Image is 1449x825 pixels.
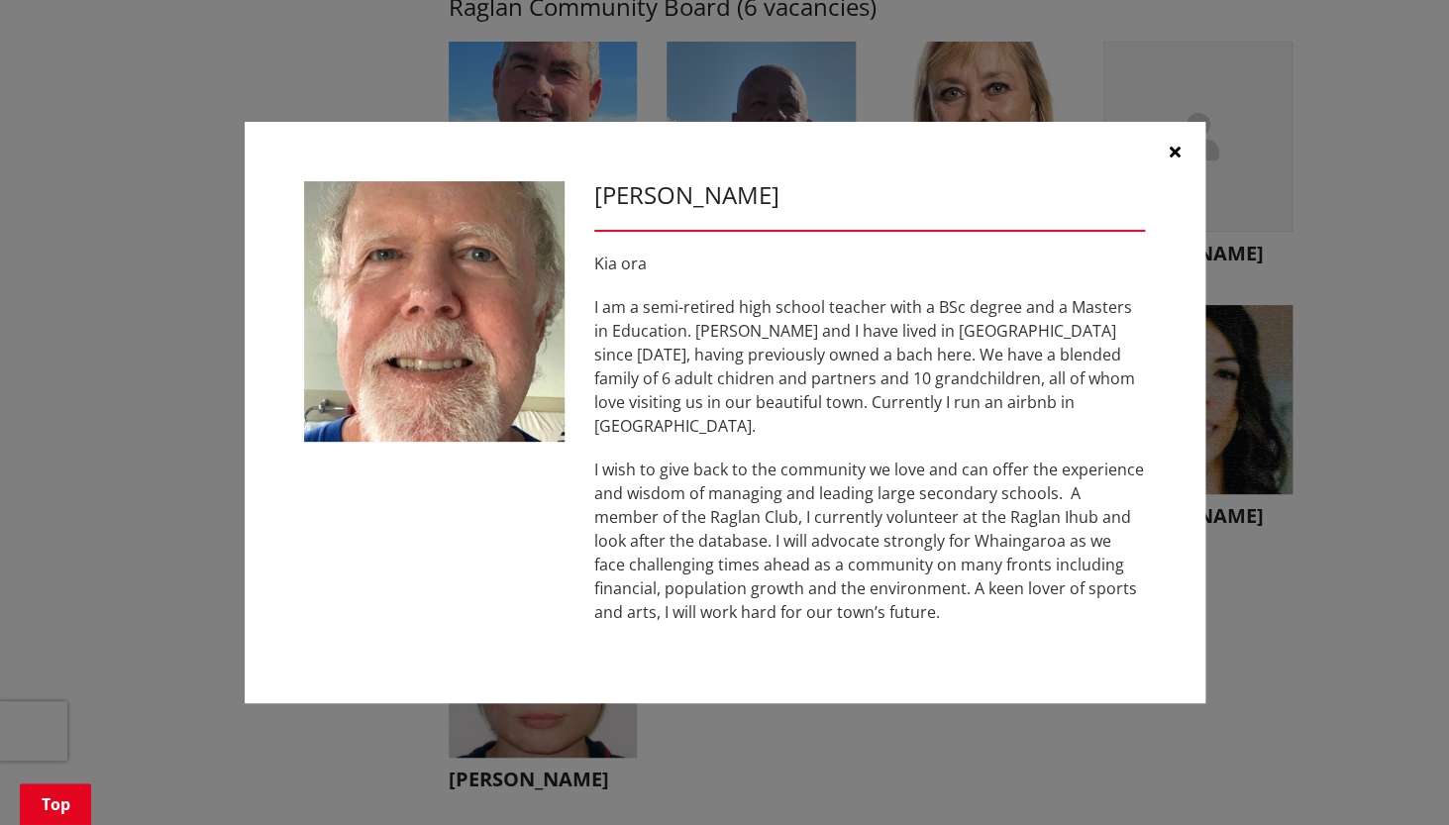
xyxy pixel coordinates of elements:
[304,181,565,442] img: WO-B-RG__HAMPTON_P__geqQF
[1358,742,1429,813] iframe: Messenger Launcher
[594,181,1146,210] h3: [PERSON_NAME]
[594,458,1146,624] p: I wish to give back to the community we love and can offer the experience and wisdom of managing ...
[594,295,1146,438] p: I am a semi-retired high school teacher with a BSc degree and a Masters in Education. [PERSON_NAM...
[20,783,91,825] a: Top
[594,252,1146,275] p: Kia ora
